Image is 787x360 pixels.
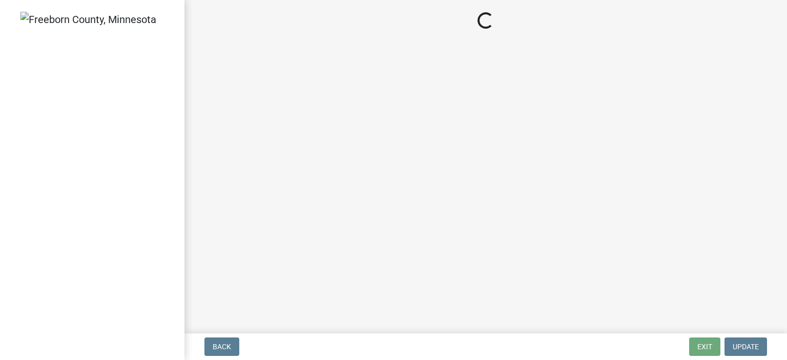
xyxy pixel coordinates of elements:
[724,337,767,356] button: Update
[20,12,156,27] img: Freeborn County, Minnesota
[689,337,720,356] button: Exit
[733,343,759,351] span: Update
[213,343,231,351] span: Back
[204,337,239,356] button: Back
